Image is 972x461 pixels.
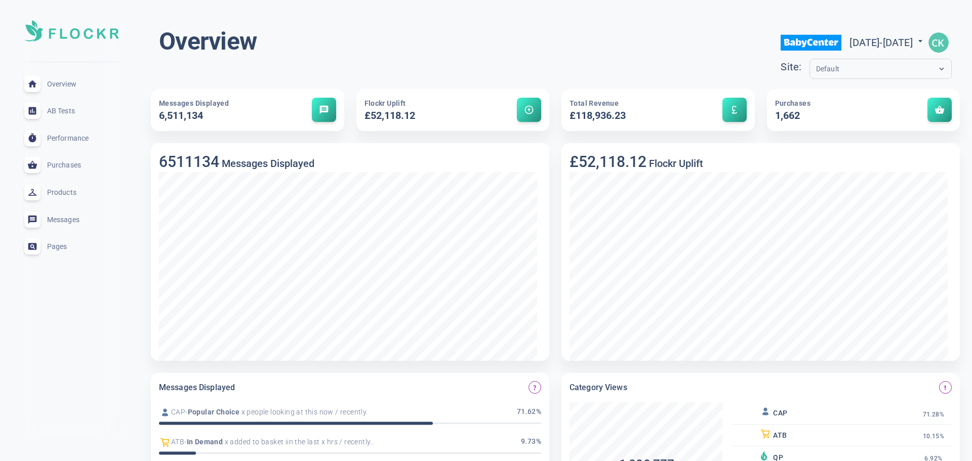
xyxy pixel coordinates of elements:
[8,152,135,179] a: Purchases
[8,206,135,233] a: Messages
[570,99,619,107] span: Total Revenue
[159,99,229,107] span: Messages Displayed
[942,385,948,391] span: priority_high
[364,99,406,107] span: Flockr Uplift
[939,381,952,394] button: Message views on the category page
[188,407,240,417] span: Popular Choice
[532,385,538,391] span: question_mark
[730,105,740,115] span: currency_pound
[781,27,841,59] img: babycenter
[223,437,374,447] span: x added to basket iin the last x hrs / recently..
[171,437,187,447] span: ATB -
[8,124,135,152] a: Performance
[923,433,944,440] span: 10.15%
[775,109,893,123] h5: 1,662
[159,153,219,171] h3: 6511134
[923,411,944,418] span: 71.28%
[570,381,627,394] h6: Category Views
[159,26,257,57] h1: Overview
[8,97,135,124] a: AB Tests
[8,179,135,206] a: Products
[8,233,135,260] a: Pages
[24,20,118,41] img: Soft UI Logo
[159,109,277,123] h5: 6,511,134
[319,105,329,115] span: message
[517,406,541,418] span: 71.62 %
[781,59,809,75] div: Site:
[187,437,223,447] span: In Demand
[8,70,135,98] a: Overview
[775,99,811,107] span: Purchases
[935,105,945,115] span: shopping_basket
[646,157,703,170] h5: Flockr Uplift
[364,109,482,123] h5: £52,118.12
[570,109,687,123] h5: £118,936.23
[219,157,314,170] h5: Messages Displayed
[524,105,534,115] span: arrow_circle_up
[239,407,368,417] span: x people looking at this now / recently.
[570,153,646,171] h3: £52,118.12
[529,381,541,394] button: Which Flockr messages are displayed the most
[849,36,925,49] span: [DATE] - [DATE]
[928,32,949,53] img: 72891afe4fe6c9efe9311dda18686fec
[171,407,188,417] span: CAP -
[521,436,541,448] span: 9.73 %
[159,381,235,394] h6: Messages Displayed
